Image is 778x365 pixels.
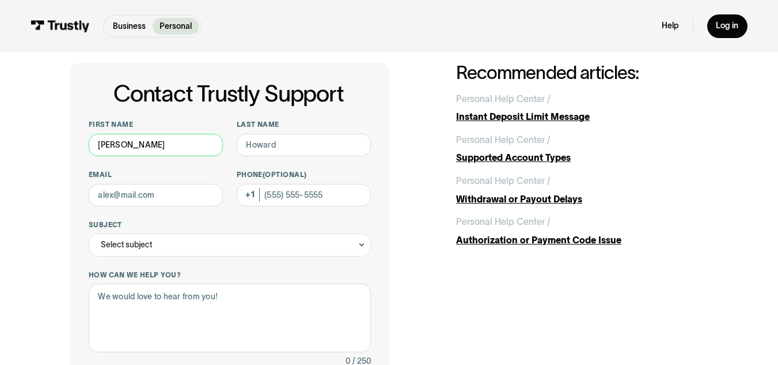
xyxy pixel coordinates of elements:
div: Personal Help Center / [456,133,551,147]
div: Authorization or Payment Code Issue [456,234,708,247]
label: How can we help you? [89,270,371,280]
a: Personal Help Center /Instant Deposit Limit Message [456,92,708,124]
input: Howard [237,134,371,157]
img: Trustly Logo [31,20,90,33]
label: Last name [237,120,371,129]
input: (555) 555-5555 [237,184,371,207]
a: Personal Help Center /Supported Account Types [456,133,708,165]
h2: Recommended articles: [456,63,708,83]
input: Alex [89,134,223,157]
p: Personal [160,20,192,32]
p: Business [113,20,146,32]
a: Personal Help Center /Withdrawal or Payout Delays [456,174,708,206]
div: Personal Help Center / [456,92,551,106]
div: Withdrawal or Payout Delays [456,193,708,206]
label: Email [89,170,223,179]
a: Personal [153,18,199,35]
a: Log in [707,14,748,39]
label: Phone [237,170,371,179]
div: Personal Help Center / [456,215,551,229]
div: Personal Help Center / [456,174,551,188]
a: Personal Help Center /Authorization or Payment Code Issue [456,215,708,247]
div: Select subject [101,238,152,252]
div: Instant Deposit Limit Message [456,110,708,124]
label: Subject [89,220,371,229]
div: Supported Account Types [456,151,708,165]
div: Select subject [89,234,371,257]
div: Log in [716,21,738,31]
label: First name [89,120,223,129]
a: Business [106,18,153,35]
h1: Contact Trustly Support [86,81,371,106]
input: alex@mail.com [89,184,223,207]
span: (Optional) [263,171,307,178]
a: Help [662,21,679,31]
